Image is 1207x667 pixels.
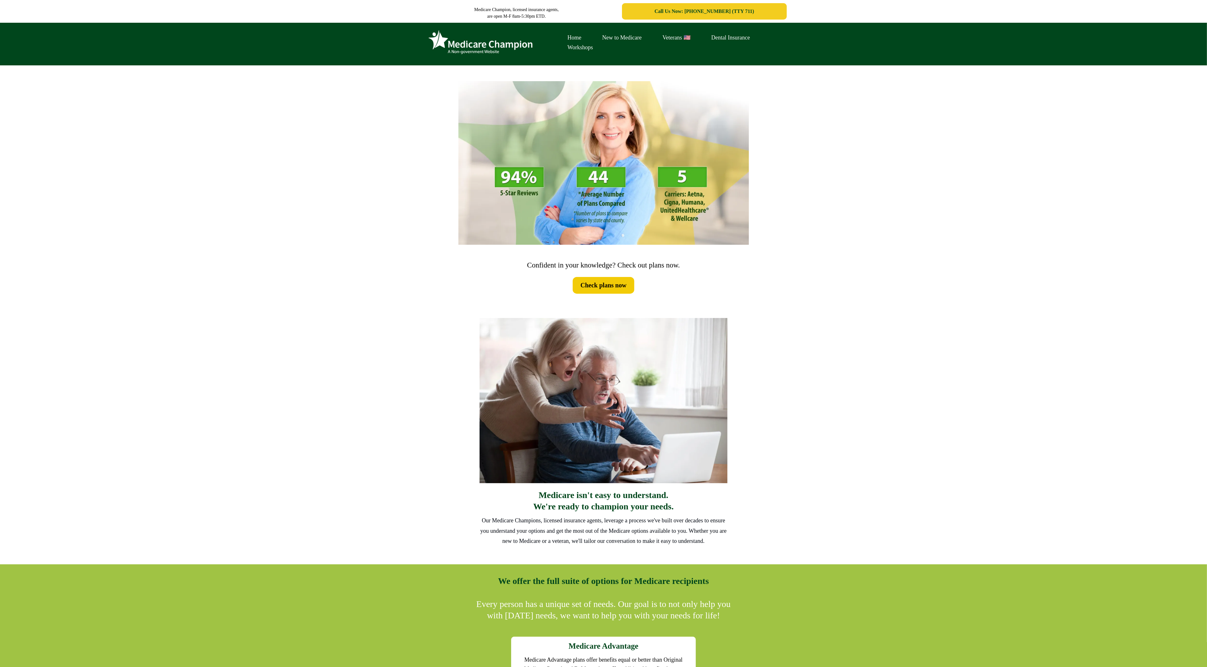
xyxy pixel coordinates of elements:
p: are open M-F 8am-5:30pm ETD. [421,13,613,20]
span: Check plans now [581,282,627,289]
strong: Medicare Advantage [569,642,638,650]
strong: We're ready to champion your needs. [533,502,674,511]
span: Call Us Now: [PHONE_NUMBER] (TTY 711) [654,9,754,14]
p: Medicare Champion, licensed insurance agents, [421,6,613,13]
a: Veterans 🇺🇸 [652,33,701,43]
p: Every person has a unique set of needs. Our goal is to not only help you with [DATE] needs, we wa... [471,598,736,622]
a: Dental Insurance [701,33,760,43]
strong: Medicare isn't easy to understand. [539,490,668,500]
img: Brand Logo [425,27,536,57]
a: Home [557,33,592,43]
h2: Our Medicare Champions, licensed insurance agents, leverage a process we've built over decades to... [480,515,727,546]
a: New to Medicare [592,33,652,43]
a: Workshops [557,43,604,52]
a: Check plans now [572,276,635,294]
a: Call Us Now: 1-833-823-1990 (TTY 711) [622,3,786,20]
h2: Confident in your knowledge? Check out plans now. [455,261,752,270]
strong: We offer the full suite of options for Medicare recipients [498,576,709,586]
